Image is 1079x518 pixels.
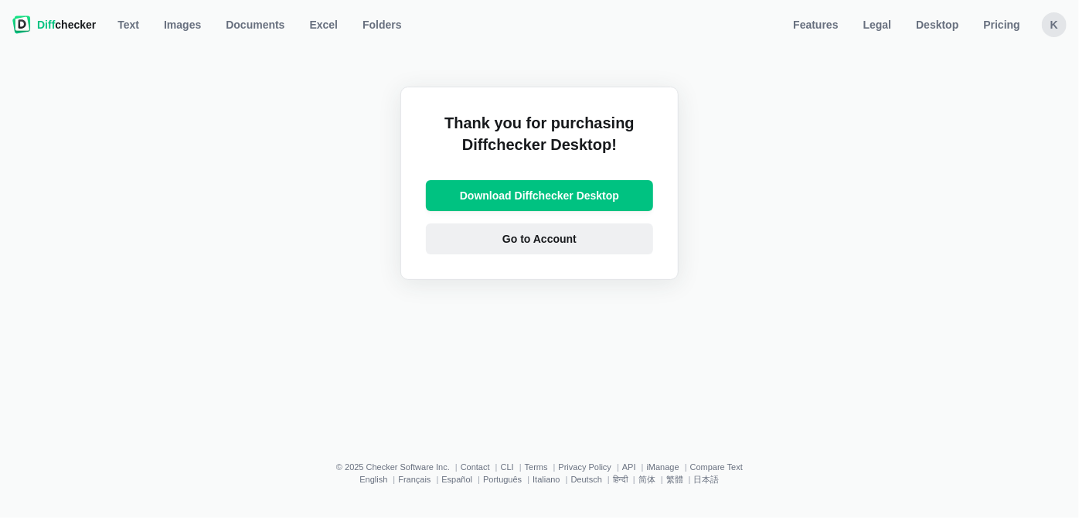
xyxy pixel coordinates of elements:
a: Français [398,475,431,484]
a: 日本語 [694,475,720,484]
span: Documents [223,17,288,32]
a: Documents [216,12,294,37]
a: API [622,462,636,472]
span: checker [37,17,96,32]
button: Folders [353,12,411,37]
a: Pricing [975,12,1030,37]
span: Features [790,17,841,32]
span: Go to Account [499,231,580,247]
a: CLI [501,462,514,472]
span: Pricing [981,17,1023,32]
a: Features [784,12,847,37]
span: Folders [359,17,405,32]
a: Diffchecker [12,12,96,37]
a: हिन्दी [613,475,628,484]
span: Text [114,17,142,32]
a: Text [108,12,148,37]
li: © 2025 Checker Software Inc. [336,462,461,472]
span: Legal [860,17,895,32]
span: Download Diffchecker Desktop [457,188,622,203]
a: Deutsch [571,475,602,484]
a: Privacy Policy [559,462,611,472]
a: Italiano [533,475,560,484]
a: Español [441,475,472,484]
a: English [359,475,387,484]
a: Português [483,475,522,484]
a: Desktop [907,12,968,37]
span: Excel [307,17,342,32]
a: Go to Account [426,223,653,254]
a: Legal [854,12,901,37]
a: 简体 [638,475,655,484]
img: Diffchecker logo [12,15,31,34]
a: iManage [647,462,679,472]
span: Diff [37,19,55,31]
a: Download Diffchecker Desktop [426,180,653,211]
a: Terms [525,462,548,472]
span: Images [161,17,204,32]
a: Contact [461,462,490,472]
span: Desktop [913,17,962,32]
a: Images [155,12,210,37]
h2: Thank you for purchasing Diffchecker Desktop! [426,112,653,168]
a: Excel [301,12,348,37]
button: k [1042,12,1067,37]
a: 繁體 [666,475,683,484]
a: Compare Text [690,462,743,472]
